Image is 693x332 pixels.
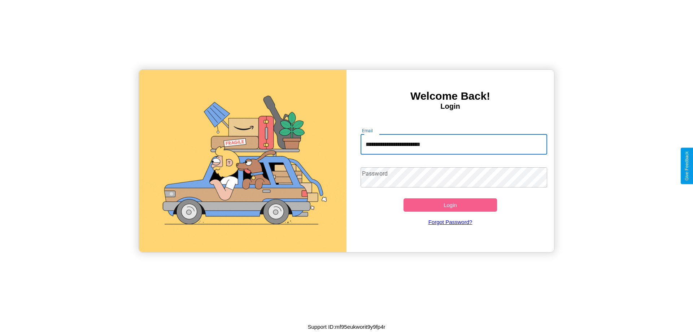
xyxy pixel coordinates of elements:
[139,70,346,252] img: gif
[404,198,497,212] button: Login
[362,128,373,134] label: Email
[346,90,554,102] h3: Welcome Back!
[357,212,544,232] a: Forgot Password?
[346,102,554,111] h4: Login
[308,322,385,332] p: Support ID: mf95eukworit9y9fp4r
[684,151,689,181] div: Give Feedback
